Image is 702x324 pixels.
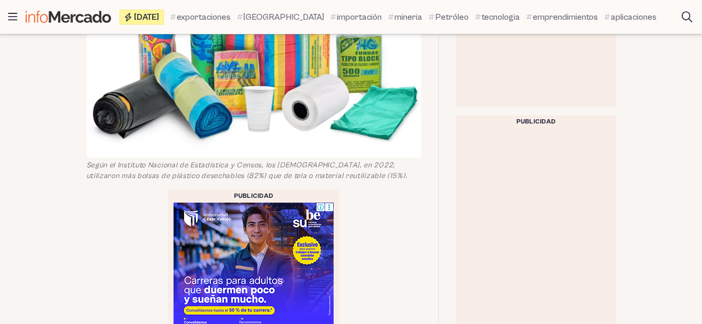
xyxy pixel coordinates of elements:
span: tecnologia [482,11,520,24]
div: Publicidad [456,115,616,128]
span: exportaciones [177,11,231,24]
a: mineria [388,11,422,24]
div: Publicidad [168,190,339,203]
figcaption: Según el Instituto Nacional de Estadística y Censos, los [DEMOGRAPHIC_DATA], en 2022, utilizaron ... [86,160,421,181]
span: mineria [395,11,422,24]
a: importación [330,11,382,24]
a: Petróleo [429,11,469,24]
span: Petróleo [435,11,469,24]
span: importación [337,11,382,24]
a: emprendimientos [526,11,598,24]
span: emprendimientos [533,11,598,24]
span: aplicaciones [611,11,657,24]
a: exportaciones [170,11,231,24]
a: aplicaciones [604,11,657,24]
img: Infomercado Ecuador logo [26,11,111,23]
span: [GEOGRAPHIC_DATA] [243,11,324,24]
a: [GEOGRAPHIC_DATA] [237,11,324,24]
a: tecnologia [475,11,520,24]
span: [DATE] [134,13,159,21]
